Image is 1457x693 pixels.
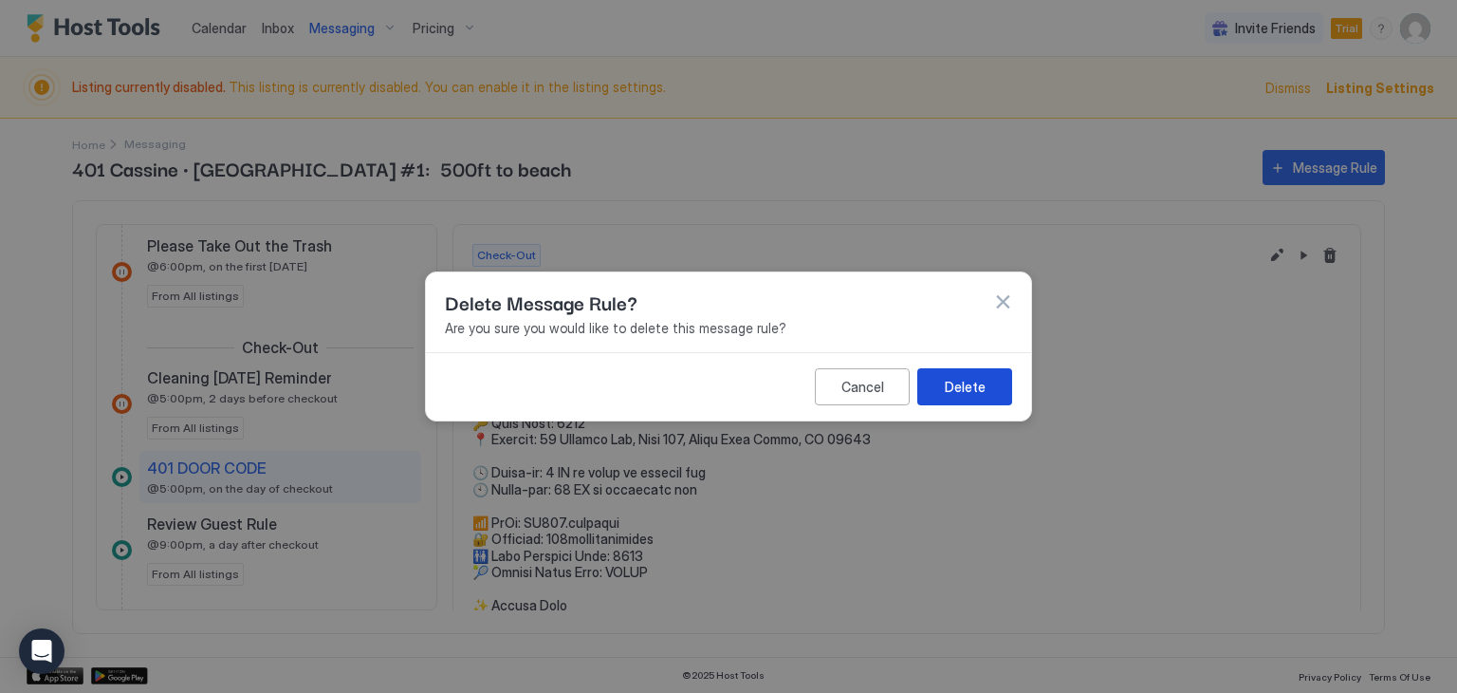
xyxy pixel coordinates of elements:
[445,288,637,316] span: Delete Message Rule?
[917,368,1012,405] button: Delete
[815,368,910,405] button: Cancel
[945,377,986,397] div: Delete
[841,377,884,397] div: Cancel
[445,320,1012,337] span: Are you sure you would like to delete this message rule?
[19,628,65,674] div: Open Intercom Messenger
